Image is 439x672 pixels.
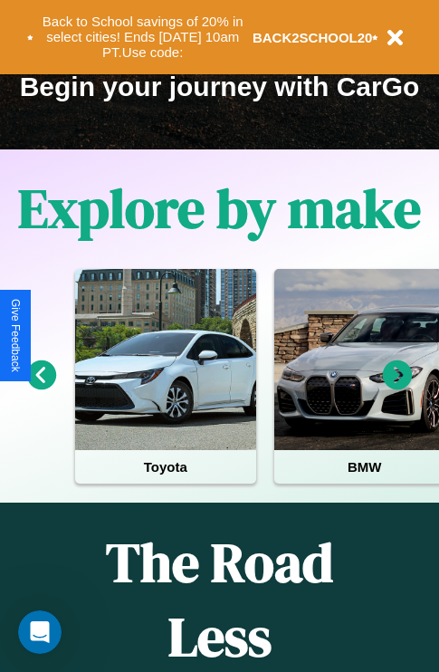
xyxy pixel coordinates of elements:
h4: Toyota [75,450,256,484]
b: BACK2SCHOOL20 [253,30,373,45]
div: Give Feedback [9,299,22,372]
iframe: Intercom live chat [18,610,62,654]
button: Back to School savings of 20% in select cities! Ends [DATE] 10am PT.Use code: [33,9,253,65]
h1: Explore by make [18,171,421,245]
